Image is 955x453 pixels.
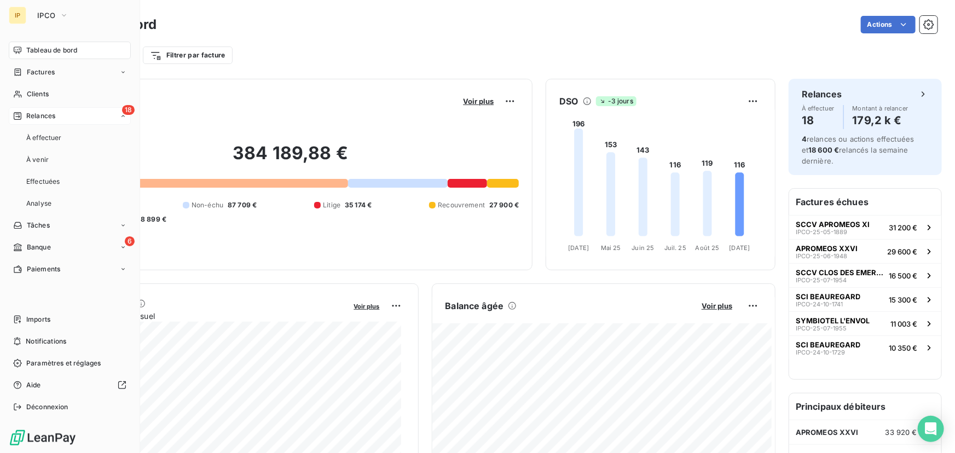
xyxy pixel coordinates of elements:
span: À effectuer [802,105,835,112]
div: Open Intercom Messenger [918,416,944,442]
span: Analyse [26,199,51,208]
span: 4 [802,135,807,143]
span: Paramètres et réglages [26,358,101,368]
span: Notifications [26,336,66,346]
tspan: Août 25 [696,244,720,252]
span: Paiements [27,264,60,274]
span: IPCO-25-07-1954 [796,277,847,283]
span: 6 [125,236,135,246]
span: 33 920 € [885,428,917,437]
span: SCI BEAUREGARD [796,292,860,301]
span: Aide [26,380,41,390]
span: -3 jours [596,96,636,106]
span: 18 [122,105,135,115]
span: IPCO [37,11,55,20]
span: APROMEOS XXVI [796,428,859,437]
span: Tâches [27,220,50,230]
span: 35 174 € [345,200,372,210]
img: Logo LeanPay [9,429,77,446]
button: APROMEOS XXVIIPCO-25-06-194829 600 € [789,239,941,263]
tspan: Juin 25 [632,244,655,252]
div: IP [9,7,26,24]
span: IPCO-24-10-1729 [796,349,845,356]
button: Voir plus [460,96,497,106]
h6: Relances [802,88,842,101]
span: Chiffre d'affaires mensuel [62,310,346,322]
a: Aide [9,376,131,394]
button: Actions [861,16,916,33]
span: À effectuer [26,133,62,143]
span: Voir plus [702,301,732,310]
tspan: Mai 25 [601,244,621,252]
span: 87 709 € [228,200,257,210]
h6: Balance âgée [445,299,504,312]
tspan: [DATE] [730,244,750,252]
span: Litige [323,200,340,210]
span: Relances [26,111,55,121]
h6: DSO [559,95,578,108]
span: Voir plus [463,97,494,106]
span: Effectuées [26,177,60,187]
h6: Principaux débiteurs [789,393,941,420]
span: -8 899 € [137,214,166,224]
span: 15 300 € [889,295,917,304]
span: Déconnexion [26,402,68,412]
span: 27 900 € [489,200,519,210]
span: 29 600 € [887,247,917,256]
span: 31 200 € [889,223,917,232]
span: 11 003 € [890,320,917,328]
button: SYMBIOTEL L'ENVOLIPCO-25-07-195511 003 € [789,311,941,335]
button: SCI BEAUREGARDIPCO-24-10-172910 350 € [789,335,941,359]
button: Voir plus [698,301,736,311]
span: SCI BEAUREGARD [796,340,860,349]
span: Imports [26,315,50,324]
span: 16 500 € [889,271,917,280]
span: SYMBIOTEL L'ENVOL [796,316,870,325]
span: relances ou actions effectuées et relancés la semaine dernière. [802,135,915,165]
span: 10 350 € [889,344,917,352]
span: SCCV APROMEOS XI [796,220,870,229]
tspan: Juil. 25 [664,244,686,252]
span: Factures [27,67,55,77]
h2: 384 189,88 € [62,142,519,175]
span: Recouvrement [438,200,485,210]
button: Filtrer par facture [143,47,233,64]
span: À venir [26,155,49,165]
span: IPCO-25-07-1955 [796,325,847,332]
h4: 179,2 k € [853,112,908,129]
span: SCCV CLOS DES EMERAUDES [796,268,884,277]
span: Non-échu [192,200,223,210]
span: IPCO-25-06-1948 [796,253,847,259]
span: IPCO-25-05-1889 [796,229,847,235]
button: Voir plus [351,301,383,311]
span: APROMEOS XXVI [796,244,858,253]
span: Voir plus [354,303,380,310]
span: Montant à relancer [853,105,908,112]
span: Clients [27,89,49,99]
span: IPCO-24-10-1741 [796,301,843,307]
span: Tableau de bord [26,45,77,55]
button: SCCV APROMEOS XIIPCO-25-05-188931 200 € [789,215,941,239]
button: SCI BEAUREGARDIPCO-24-10-174115 300 € [789,287,941,311]
h4: 18 [802,112,835,129]
tspan: [DATE] [569,244,589,252]
span: 18 600 € [808,146,839,154]
h6: Factures échues [789,189,941,215]
button: SCCV CLOS DES EMERAUDESIPCO-25-07-195416 500 € [789,263,941,287]
span: Banque [27,242,51,252]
